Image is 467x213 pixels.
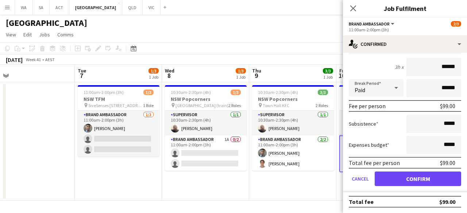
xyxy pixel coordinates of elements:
div: $99.00 [440,102,455,110]
span: 9 [251,71,261,80]
span: 10:30am-2:30pm (4h) [171,90,211,95]
span: 8 [164,71,174,80]
div: Fee per person [349,102,386,110]
span: Paid [355,86,365,94]
h3: NSW Popcorners [165,96,247,102]
div: [DATE] [6,56,23,63]
div: 1 Job [149,74,158,80]
span: [GEOGRAPHIC_DATA] (train) [175,103,228,108]
a: View [3,30,19,39]
app-card-role: Brand Ambassador2/211:00am-2:00pm (3h)[PERSON_NAME][PERSON_NAME] [252,135,334,171]
span: Fri [339,67,345,74]
span: Edit [23,31,32,38]
button: WA [15,0,33,15]
span: Week 41 [24,57,42,62]
div: 1 Job [323,74,333,80]
app-card-role: Brand Ambassador1/311:00am-2:00pm (3h)[PERSON_NAME] [78,111,159,157]
button: [GEOGRAPHIC_DATA] [69,0,122,15]
app-job-card: 10:30am-2:30pm (4h)2/3NSW Popcorners [STREET_ADDRESS][PERSON_NAME]2 RolesSupervisor1/110:30am-2:3... [339,85,421,172]
span: 2/3 [451,21,461,27]
button: ACT [50,0,69,15]
div: Total fee per person [349,159,400,166]
button: Confirm [375,171,461,186]
span: 3/3 [318,90,328,95]
div: $99.00 [440,159,455,166]
a: Jobs [36,30,53,39]
span: 10:30am-2:30pm (4h) [258,90,298,95]
h3: NSW Popcorners [252,96,334,102]
button: Cancel [349,171,372,186]
div: 1 Job [236,74,246,80]
span: Town Hall KFC [263,103,289,108]
div: Total fee [349,198,374,205]
a: Edit [20,30,35,39]
button: SA [33,0,50,15]
div: 3h x [395,64,404,70]
h3: NSW Popcorners [339,96,421,102]
div: 11:00am-2:00pm (3h) [349,27,461,32]
app-card-role: Supervisor1/110:30am-2:30pm (4h)[PERSON_NAME] [165,111,247,135]
span: 1/3 [143,90,154,95]
span: 1/3 [148,68,159,74]
span: 5iveSenses [STREET_ADDRESS] [88,103,143,108]
div: AEST [45,57,55,62]
app-job-card: 11:00am-2:00pm (3h)1/3NSW TFM 5iveSenses [STREET_ADDRESS]1 RoleBrand Ambassador1/311:00am-2:00pm ... [78,85,159,157]
span: Thu [252,67,261,74]
span: 1/3 [236,68,246,74]
span: Wed [165,67,174,74]
button: Brand Ambassador [349,21,395,27]
span: 2 Roles [228,103,241,108]
span: Comms [57,31,74,38]
div: $99.00 [439,198,455,205]
button: QLD [122,0,143,15]
h3: Job Fulfilment [343,4,467,13]
span: 1/3 [231,90,241,95]
span: View [6,31,16,38]
div: Confirmed [343,35,467,53]
span: Tue [78,67,86,74]
label: Expenses budget [349,142,389,148]
span: 11:00am-2:00pm (3h) [84,90,124,95]
span: 2 Roles [316,103,328,108]
h1: [GEOGRAPHIC_DATA] [6,17,87,28]
button: VIC [143,0,161,15]
span: 10 [338,71,345,80]
app-card-role: Supervisor1/110:30am-2:30pm (4h)[PERSON_NAME] [252,111,334,135]
span: 1 Role [143,103,154,108]
a: Comms [54,30,77,39]
span: Brand Ambassador [349,21,390,27]
span: Jobs [39,31,50,38]
h3: NSW TFM [78,96,159,102]
app-job-card: 10:30am-2:30pm (4h)3/3NSW Popcorners Town Hall KFC2 RolesSupervisor1/110:30am-2:30pm (4h)[PERSON_... [252,85,334,171]
app-card-role: Brand Ambassador1A1/211:00am-2:00pm (3h)[PERSON_NAME] [339,135,421,172]
span: 7 [77,71,86,80]
span: 3/3 [323,68,333,74]
app-card-role: Brand Ambassador1A0/211:00am-2:00pm (3h) [165,135,247,171]
label: Subsistence [349,121,378,127]
app-job-card: 10:30am-2:30pm (4h)1/3NSW Popcorners [GEOGRAPHIC_DATA] (train)2 RolesSupervisor1/110:30am-2:30pm ... [165,85,247,171]
app-card-role: Supervisor1/110:30am-2:30pm (4h)[PERSON_NAME] [339,111,421,135]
